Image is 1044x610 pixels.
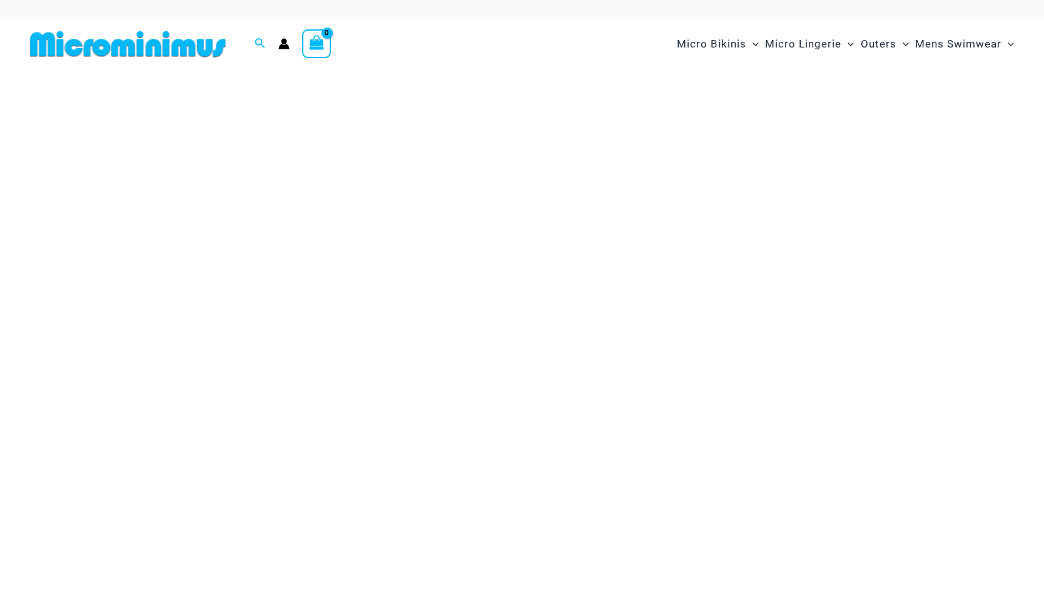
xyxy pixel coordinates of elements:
[674,25,762,63] a: Micro BikinisMenu ToggleMenu Toggle
[746,28,759,60] span: Menu Toggle
[765,28,841,60] span: Micro Lingerie
[278,38,290,49] a: Account icon link
[672,23,1019,65] nav: Site Navigation
[896,28,909,60] span: Menu Toggle
[255,36,266,52] a: Search icon link
[677,28,746,60] span: Micro Bikinis
[841,28,854,60] span: Menu Toggle
[25,30,231,58] img: MM SHOP LOGO FLAT
[302,29,331,58] a: View Shopping Cart, empty
[912,25,1017,63] a: Mens SwimwearMenu ToggleMenu Toggle
[1001,28,1014,60] span: Menu Toggle
[915,28,1001,60] span: Mens Swimwear
[858,25,912,63] a: OutersMenu ToggleMenu Toggle
[861,28,896,60] span: Outers
[762,25,857,63] a: Micro LingerieMenu ToggleMenu Toggle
